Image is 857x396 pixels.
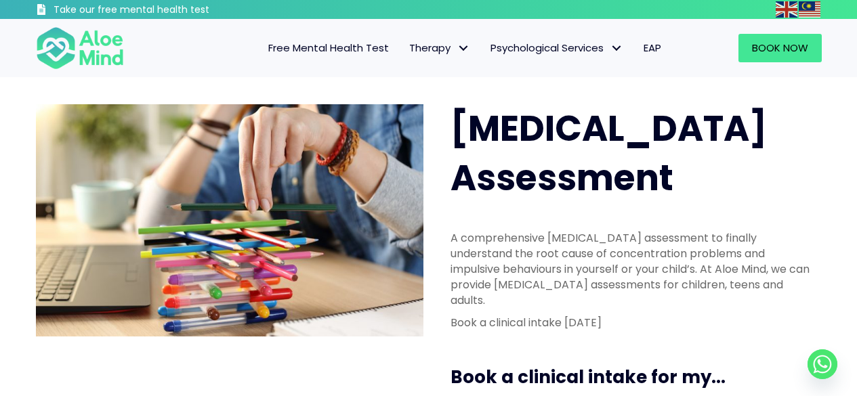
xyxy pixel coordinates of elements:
a: Malay [799,1,822,17]
a: Whatsapp [808,349,837,379]
p: Book a clinical intake [DATE] [451,315,814,330]
a: Book Now [738,34,822,62]
span: Therapy [409,41,470,55]
a: Take our free mental health test [36,3,282,19]
nav: Menu [142,34,671,62]
a: English [776,1,799,17]
span: EAP [644,41,661,55]
img: en [776,1,797,18]
span: Psychological Services [490,41,623,55]
h3: Book a clinical intake for my... [451,365,827,389]
a: Free Mental Health Test [258,34,399,62]
span: Book Now [752,41,808,55]
span: Therapy: submenu [454,39,474,58]
img: ms [799,1,820,18]
h3: Take our free mental health test [54,3,282,17]
a: EAP [633,34,671,62]
a: Psychological ServicesPsychological Services: submenu [480,34,633,62]
span: Free Mental Health Test [268,41,389,55]
p: A comprehensive [MEDICAL_DATA] assessment to finally understand the root cause of concentration p... [451,230,814,309]
a: TherapyTherapy: submenu [399,34,480,62]
span: Psychological Services: submenu [607,39,627,58]
img: ADHD photo [36,104,423,336]
img: Aloe mind Logo [36,26,124,70]
span: [MEDICAL_DATA] Assessment [451,104,767,202]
